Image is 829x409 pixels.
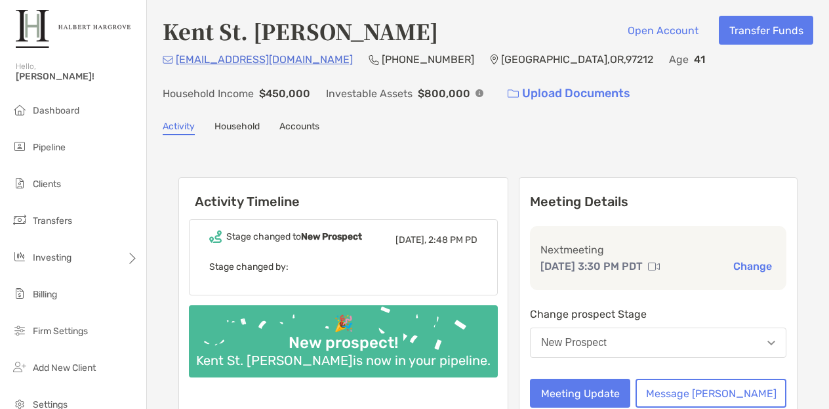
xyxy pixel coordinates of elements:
[12,139,28,154] img: pipeline icon
[176,51,353,68] p: [EMAIL_ADDRESS][DOMAIN_NAME]
[617,16,708,45] button: Open Account
[428,234,477,246] span: 2:48 PM PD
[12,322,28,338] img: firm-settings icon
[729,259,776,273] button: Change
[530,379,630,408] button: Meeting Update
[508,89,519,98] img: button icon
[669,51,689,68] p: Age
[163,85,254,102] p: Household Income
[16,71,138,82] span: [PERSON_NAME]!
[326,85,413,102] p: Investable Assets
[16,5,131,53] img: Zoe Logo
[501,51,653,68] p: [GEOGRAPHIC_DATA] , OR , 97212
[540,258,643,274] p: [DATE] 3:30 PM PDT
[33,105,79,116] span: Dashboard
[12,175,28,191] img: clients icon
[475,89,483,97] img: Info Icon
[382,51,474,68] p: [PHONE_NUMBER]
[719,16,813,45] button: Transfer Funds
[33,142,66,153] span: Pipeline
[12,102,28,118] img: dashboard icon
[163,121,195,135] a: Activity
[369,54,379,65] img: Phone Icon
[530,194,786,210] p: Meeting Details
[530,306,786,322] p: Change prospect Stage
[329,314,359,334] div: 🎉
[301,231,362,242] b: New Prospect
[33,362,96,374] span: Add New Client
[648,261,660,272] img: communication type
[541,337,607,349] div: New Prospect
[33,179,61,190] span: Clients
[259,85,310,102] p: $450,000
[283,334,403,353] div: New prospect!
[12,359,28,375] img: add_new_client icon
[179,178,508,209] h6: Activity Timeline
[12,249,28,265] img: investing icon
[191,353,496,368] div: Kent St. [PERSON_NAME] is now in your pipeline.
[209,230,222,243] img: Event icon
[499,79,639,108] a: Upload Documents
[418,85,470,102] p: $800,000
[226,231,362,242] div: Stage changed to
[33,289,57,300] span: Billing
[530,328,786,358] button: New Prospect
[163,56,173,64] img: Email Icon
[540,242,776,258] p: Next meeting
[395,234,426,246] span: [DATE],
[33,252,71,263] span: Investing
[767,341,775,345] img: Open dropdown arrow
[209,259,477,275] p: Stage changed by:
[490,54,498,65] img: Location Icon
[33,215,72,226] span: Transfers
[33,326,88,337] span: Firm Settings
[214,121,260,135] a: Household
[694,51,705,68] p: 41
[636,379,786,408] button: Message [PERSON_NAME]
[12,286,28,301] img: billing icon
[163,16,438,46] h4: Kent St. [PERSON_NAME]
[12,212,28,228] img: transfers icon
[279,121,319,135] a: Accounts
